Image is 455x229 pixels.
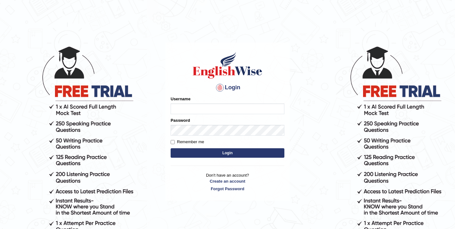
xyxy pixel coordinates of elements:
button: Login [171,148,284,158]
a: Create an account [171,178,284,184]
label: Username [171,96,191,102]
label: Password [171,117,190,123]
label: Remember me [171,139,204,145]
a: Forgot Password [171,186,284,192]
input: Remember me [171,140,175,144]
h4: Login [171,83,284,93]
img: Logo of English Wise sign in for intelligent practice with AI [191,51,264,79]
p: Don't have an account? [171,172,284,192]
